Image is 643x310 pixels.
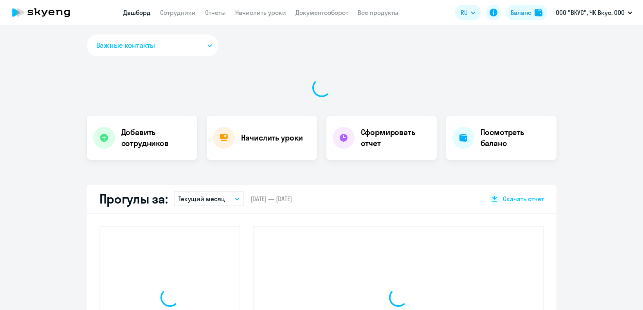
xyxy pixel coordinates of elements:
h4: Начислить уроки [241,132,303,143]
a: Документооборот [295,9,348,16]
span: Важные контакты [96,40,155,50]
button: ООО "ВКУС", ЧК Вкус, ООО [552,3,636,22]
a: Все продукты [358,9,398,16]
a: Начислить уроки [235,9,286,16]
a: Отчеты [205,9,226,16]
button: RU [455,5,481,20]
p: ООО "ВКУС", ЧК Вкус, ООО [556,8,625,17]
h2: Прогулы за: [99,191,168,207]
p: Текущий месяц [178,194,225,204]
button: Балансbalance [506,5,547,20]
a: Сотрудники [160,9,196,16]
div: Баланс [511,8,531,17]
span: RU [461,8,468,17]
h4: Сформировать отчет [361,127,430,149]
h4: Посмотреть баланс [481,127,550,149]
a: Дашборд [123,9,151,16]
img: balance [535,9,542,16]
span: Скачать отчет [503,195,544,203]
button: Текущий месяц [174,191,244,206]
span: [DATE] — [DATE] [250,195,292,203]
h4: Добавить сотрудников [121,127,191,149]
button: Важные контакты [87,34,218,56]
